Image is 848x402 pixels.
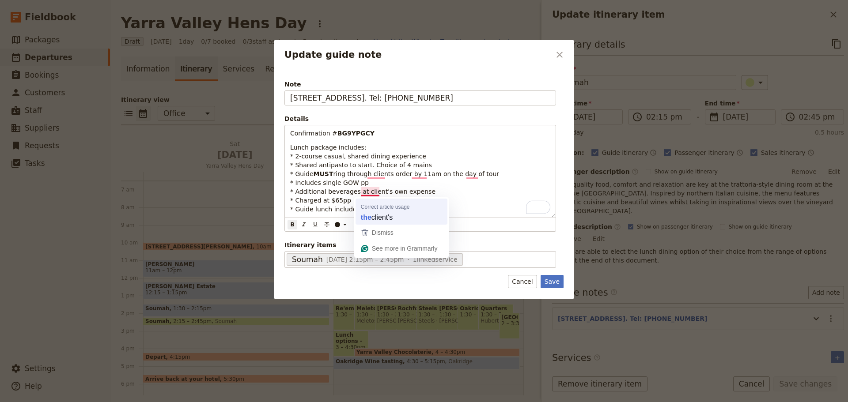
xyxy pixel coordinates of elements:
[322,220,332,229] button: Format strikethrough
[290,144,432,177] span: Lunch package includes: * 2-course casual, shared dining experience * Shared antipasto to start. ...
[310,220,320,229] button: Format underline
[333,220,350,229] button: ​
[284,48,550,61] h2: Update guide note
[290,130,337,137] span: Confirmation #
[334,221,352,228] div: ​
[284,90,556,105] input: Note
[290,170,499,213] span: ring through clients order by 11am on the day of tour * Includes single GOW pp * Additional bever...
[292,254,323,265] span: Soumah
[284,80,556,89] span: Note
[541,275,564,288] button: Save
[284,114,556,123] div: Details
[337,130,375,137] strong: BG9YPGCY
[552,47,567,62] button: Close dialog
[285,125,556,217] div: To enrich screen reader interactions, please activate Accessibility in Grammarly extension settings
[299,220,309,229] button: Format italic
[407,255,457,264] span: 1 linked service
[508,275,537,288] button: Cancel
[326,256,404,263] span: [DATE] 2:15pm – 2:45pm
[314,170,333,177] strong: MUST
[288,220,297,229] button: Format bold
[284,240,556,249] span: Itinerary items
